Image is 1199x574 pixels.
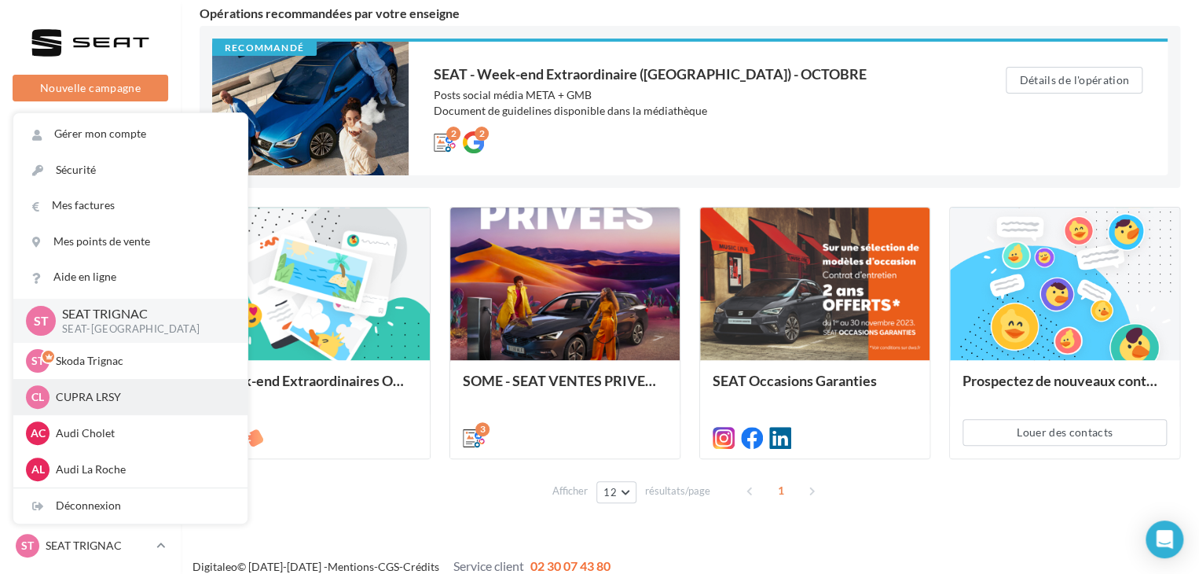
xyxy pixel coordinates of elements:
[9,276,171,309] a: Campagnes
[9,196,171,230] a: Boîte de réception22
[768,478,794,503] span: 1
[9,157,171,190] a: Opérations
[31,353,44,369] span: ST
[552,484,588,499] span: Afficher
[9,393,171,426] a: Calendrier
[9,237,171,270] a: Visibilité en ligne
[9,315,171,348] a: Contacts
[13,224,247,259] a: Mes points de vente
[9,484,171,531] a: Campagnes DataOnDemand
[13,188,247,223] a: Mes factures
[434,87,943,119] div: Posts social média META + GMB Document de guidelines disponible dans la médiathèque
[212,42,317,56] div: Recommandé
[9,118,165,151] button: Notifications 6
[1006,67,1142,94] button: Détails de l'opération
[530,558,610,573] span: 02 30 07 43 80
[31,462,45,477] span: AL
[475,422,489,436] div: 3
[434,67,943,81] div: SEAT - Week-end Extraordinaire ([GEOGRAPHIC_DATA]) - OCTOBRE
[192,560,610,573] span: © [DATE]-[DATE] - - -
[596,481,636,503] button: 12
[603,486,617,499] span: 12
[403,560,439,573] a: Crédits
[192,560,237,573] a: Digitaleo
[21,538,34,554] span: ST
[56,389,229,405] p: CUPRA LRSY
[62,305,222,323] p: SEAT TRIGNAC
[13,531,168,561] a: ST SEAT TRIGNAC
[378,560,399,573] a: CGS
[56,462,229,477] p: Audi La Roche
[31,389,44,405] span: CL
[645,484,710,499] span: résultats/page
[446,127,460,141] div: 2
[62,322,222,337] p: SEAT-[GEOGRAPHIC_DATA]
[13,259,247,295] a: Aide en ligne
[713,373,917,404] div: SEAT Occasions Garanties
[453,558,524,573] span: Service client
[1146,521,1183,558] div: Open Intercom Messenger
[13,116,247,152] a: Gérer mon compte
[328,560,374,573] a: Mentions
[56,353,229,369] p: Skoda Trignac
[9,354,171,387] a: Médiathèque
[34,311,49,329] span: ST
[13,75,168,101] button: Nouvelle campagne
[13,488,247,524] div: Déconnexion
[31,425,46,441] span: AC
[475,127,489,141] div: 2
[962,373,1167,404] div: Prospectez de nouveaux contacts
[962,419,1167,446] button: Louer des contacts
[213,373,417,404] div: Week-end Extraordinaires Octobre 2025
[46,538,150,554] p: SEAT TRIGNAC
[9,432,171,478] a: PLV et print personnalisable
[200,7,1180,20] div: Opérations recommandées par votre enseigne
[13,153,247,188] a: Sécurité
[463,373,667,404] div: SOME - SEAT VENTES PRIVEES
[56,425,229,441] p: Audi Cholet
